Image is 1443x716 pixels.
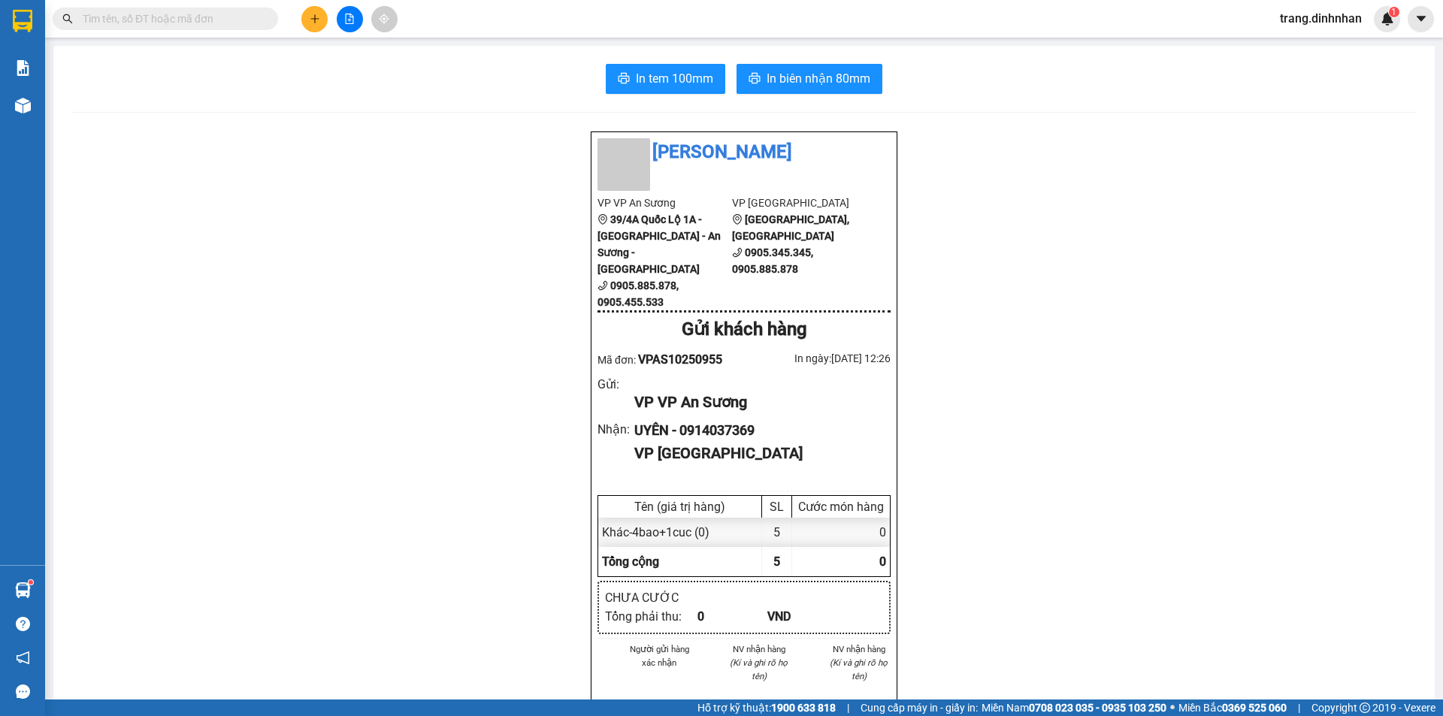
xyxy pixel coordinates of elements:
span: 5 [773,554,780,569]
li: [PERSON_NAME] [597,138,891,167]
div: Gửi : [597,375,634,394]
span: VPAS10250955 [638,352,722,367]
div: CHƯA CƯỚC [605,588,697,607]
div: Tên (giá trị hàng) [602,500,758,514]
span: notification [16,651,30,665]
div: In ngày: [DATE] 12:26 [744,350,891,367]
img: icon-new-feature [1381,12,1394,26]
span: In biên nhận 80mm [767,69,870,88]
span: search [62,14,73,24]
span: copyright [1360,702,1370,713]
span: aim [379,14,389,24]
sup: 1 [1389,7,1399,17]
li: NV nhận hàng [728,642,791,656]
span: phone [597,280,608,291]
input: Tìm tên, số ĐT hoặc mã đơn [83,11,260,27]
b: 0905.345.345, 0905.885.878 [732,246,813,275]
strong: 0369 525 060 [1222,702,1287,714]
span: printer [749,72,761,86]
b: 0905.885.878, 0905.455.533 [597,279,679,308]
div: 0 [697,607,767,626]
button: caret-down [1408,6,1434,32]
span: Miền Bắc [1178,699,1287,716]
div: Nhận : [597,420,634,439]
span: | [1298,699,1300,716]
span: Hỗ trợ kỹ thuật: [697,699,836,716]
span: caret-down [1414,12,1428,26]
button: printerIn biên nhận 80mm [737,64,882,94]
span: Cung cấp máy in - giấy in: [861,699,978,716]
b: 39/4A Quốc Lộ 1A - [GEOGRAPHIC_DATA] - An Sương - [GEOGRAPHIC_DATA] [597,213,721,275]
span: phone [732,247,743,258]
span: Miền Nam [982,699,1166,716]
div: Mã đơn: [597,350,744,369]
div: VP VP An Sương [634,391,879,414]
span: trang.dinhnhan [1268,9,1374,28]
img: warehouse-icon [15,582,31,598]
button: file-add [337,6,363,32]
strong: 0708 023 035 - 0935 103 250 [1029,702,1166,714]
li: VP [GEOGRAPHIC_DATA] [732,195,867,211]
li: NV nhận hàng [827,642,891,656]
span: environment [597,214,608,225]
span: environment [732,214,743,225]
sup: 1 [29,580,33,585]
span: file-add [344,14,355,24]
li: Người gửi hàng xác nhận [628,642,691,669]
button: aim [371,6,398,32]
button: printerIn tem 100mm [606,64,725,94]
i: (Kí và ghi rõ họ tên) [730,657,788,681]
div: Gửi khách hàng [597,316,891,344]
div: SL [766,500,788,514]
i: (Kí và ghi rõ họ tên) [830,657,888,681]
li: VP VP An Sương [597,195,732,211]
span: ⚪️ [1170,705,1175,711]
div: VP [GEOGRAPHIC_DATA] [634,442,879,465]
strong: 1900 633 818 [771,702,836,714]
img: logo-vxr [13,10,32,32]
span: | [847,699,849,716]
img: warehouse-icon [15,98,31,113]
div: UYÊN - 0914037369 [634,420,879,441]
span: In tem 100mm [636,69,713,88]
span: 0 [879,554,886,569]
div: Cước món hàng [796,500,886,514]
span: question-circle [16,617,30,631]
img: solution-icon [15,60,31,76]
span: Khác - 4bao+1cuc (0) [602,525,709,539]
div: 0 [792,518,890,547]
span: Tổng cộng [602,554,659,569]
span: 1 [1391,7,1396,17]
div: VND [767,607,837,626]
button: plus [301,6,328,32]
div: 5 [762,518,792,547]
b: [GEOGRAPHIC_DATA], [GEOGRAPHIC_DATA] [732,213,849,242]
span: plus [310,14,320,24]
span: message [16,684,30,699]
span: printer [618,72,630,86]
div: Tổng phải thu : [605,607,697,626]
